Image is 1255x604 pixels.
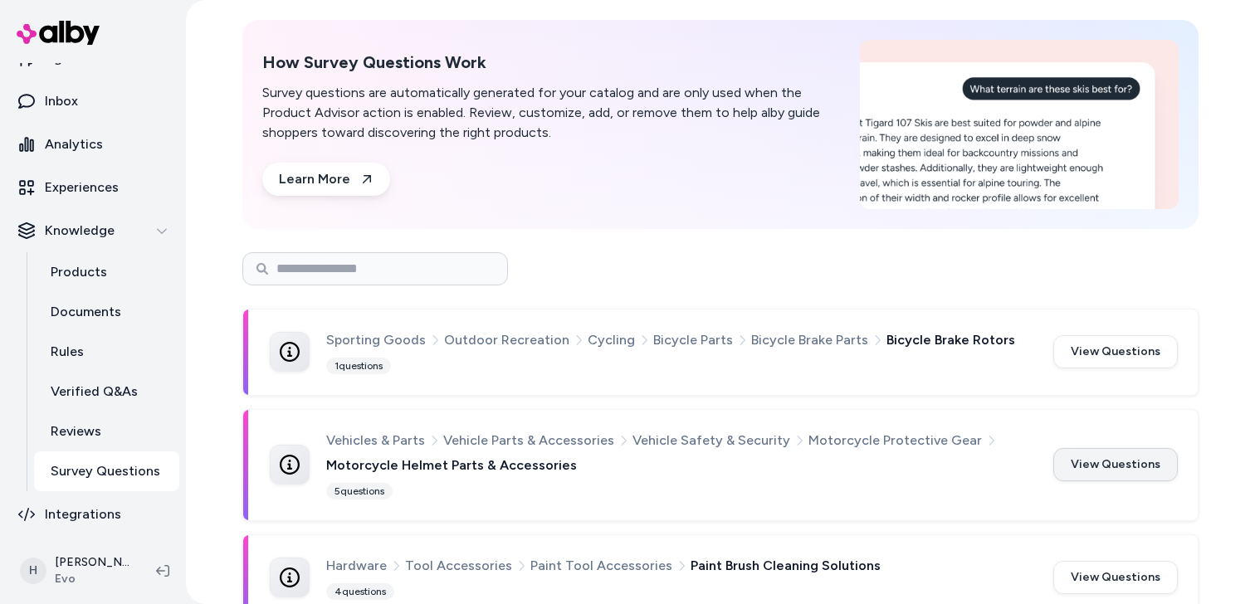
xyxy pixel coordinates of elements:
a: Learn More [262,163,390,196]
a: Experiences [7,168,179,207]
div: 4 questions [326,583,394,600]
p: Analytics [45,134,103,154]
div: 5 questions [326,483,393,499]
p: Survey questions are automatically generated for your catalog and are only used when the Product ... [262,83,840,143]
span: Tool Accessories [405,555,512,577]
p: Verified Q&As [51,382,138,402]
span: Evo [55,571,129,587]
span: Vehicle Safety & Security [632,430,790,451]
a: Inbox [7,81,179,121]
a: Documents [34,292,179,332]
img: alby Logo [17,21,100,45]
a: Rules [34,332,179,372]
h2: How Survey Questions Work [262,52,840,73]
a: Integrations [7,494,179,534]
a: Verified Q&As [34,372,179,412]
p: Rules [51,342,84,362]
p: Survey Questions [51,461,160,481]
p: Inbox [45,91,78,111]
span: Motorcycle Protective Gear [808,430,982,451]
span: Outdoor Recreation [444,329,569,351]
button: H[PERSON_NAME]Evo [10,544,143,597]
span: Bicycle Brake Rotors [886,329,1015,351]
p: Knowledge [45,221,115,241]
img: How Survey Questions Work [860,40,1179,209]
span: Vehicles & Parts [326,430,425,451]
span: Hardware [326,555,387,577]
p: [PERSON_NAME] [55,554,129,571]
a: Survey Questions [34,451,179,491]
span: Sporting Goods [326,329,426,351]
p: Products [51,262,107,282]
button: View Questions [1053,335,1178,368]
a: Analytics [7,124,179,164]
p: Experiences [45,178,119,197]
p: Reviews [51,421,101,441]
span: H [20,558,46,584]
a: Reviews [34,412,179,451]
button: View Questions [1053,561,1178,594]
p: Documents [51,302,121,322]
span: Bicycle Brake Parts [751,329,868,351]
a: Products [34,252,179,292]
div: 1 questions [326,358,391,374]
span: Bicycle Parts [653,329,733,351]
span: Motorcycle Helmet Parts & Accessories [326,455,577,476]
button: View Questions [1053,448,1178,481]
span: Cycling [588,329,635,351]
p: Integrations [45,504,121,524]
span: Paint Brush Cleaning Solutions [691,555,881,577]
span: Paint Tool Accessories [530,555,672,577]
span: Vehicle Parts & Accessories [443,430,614,451]
button: Knowledge [7,211,179,251]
